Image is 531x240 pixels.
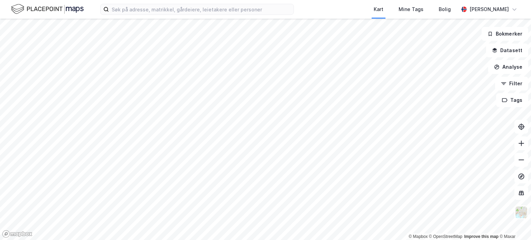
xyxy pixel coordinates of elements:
img: Z [515,206,528,219]
a: Mapbox [409,234,428,239]
button: Filter [495,77,528,90]
button: Analyse [488,60,528,74]
iframe: Chat Widget [496,207,531,240]
button: Bokmerker [482,27,528,41]
a: Mapbox homepage [2,230,32,238]
div: Kart [374,5,383,13]
input: Søk på adresse, matrikkel, gårdeiere, leietakere eller personer [109,4,294,15]
button: Tags [496,93,528,107]
button: Datasett [486,44,528,57]
a: OpenStreetMap [429,234,463,239]
div: Mine Tags [399,5,423,13]
a: Improve this map [464,234,499,239]
img: logo.f888ab2527a4732fd821a326f86c7f29.svg [11,3,84,15]
div: Bolig [439,5,451,13]
div: [PERSON_NAME] [469,5,509,13]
